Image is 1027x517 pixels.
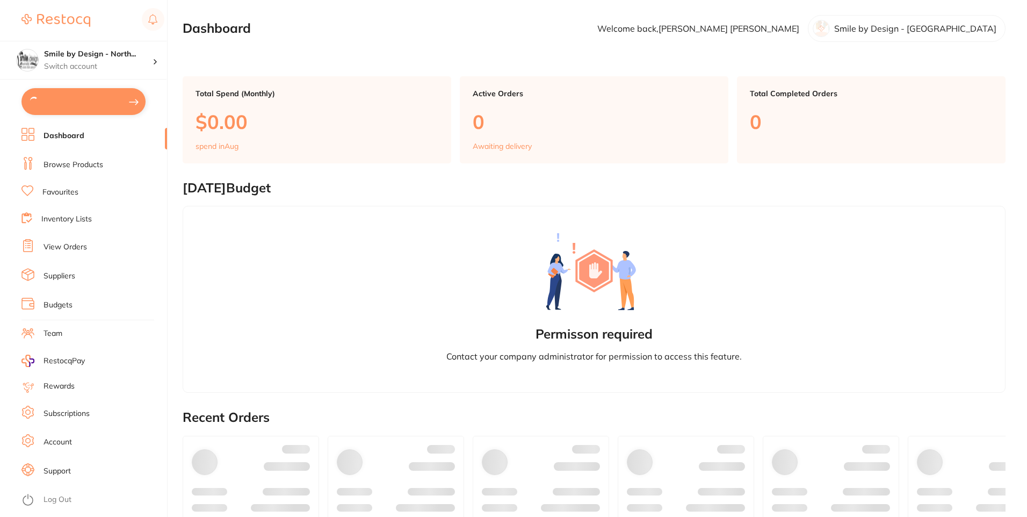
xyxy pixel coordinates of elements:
h2: [DATE] Budget [183,181,1006,196]
span: RestocqPay [44,356,85,367]
p: Contact your company administrator for permission to access this feature. [446,350,742,362]
img: Restocq Logo [21,14,90,27]
a: Restocq Logo [21,8,90,33]
p: Total Spend (Monthly) [196,89,438,98]
a: Dashboard [44,131,84,141]
a: RestocqPay [21,355,85,367]
h2: Recent Orders [183,410,1006,425]
img: Smile by Design - North Sydney [17,49,38,71]
p: Switch account [44,61,153,72]
a: Subscriptions [44,408,90,419]
a: Active Orders0Awaiting delivery [460,76,728,163]
p: spend in Aug [196,142,238,150]
p: Smile by Design - [GEOGRAPHIC_DATA] [834,24,996,33]
h4: Smile by Design - North Sydney [44,49,153,60]
a: Total Spend (Monthly)$0.00spend inAug [183,76,451,163]
a: View Orders [44,242,87,253]
h2: Dashboard [183,21,251,36]
a: Budgets [44,300,73,311]
a: Total Completed Orders0 [737,76,1006,163]
a: Inventory Lists [41,214,92,225]
p: $0.00 [196,111,438,133]
a: Team [44,328,62,339]
p: 0 [750,111,993,133]
a: Browse Products [44,160,103,170]
p: 0 [473,111,715,133]
p: Total Completed Orders [750,89,993,98]
img: RestocqPay [21,355,34,367]
a: Support [44,466,71,477]
a: Account [44,437,72,448]
a: Log Out [44,494,71,505]
button: Log Out [21,492,164,509]
p: Awaiting delivery [473,142,532,150]
p: Welcome back, [PERSON_NAME] [PERSON_NAME] [597,24,799,33]
a: Rewards [44,381,75,392]
p: Active Orders [473,89,715,98]
a: Favourites [42,187,78,198]
a: Suppliers [44,271,75,282]
h2: Permisson required [536,327,653,342]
